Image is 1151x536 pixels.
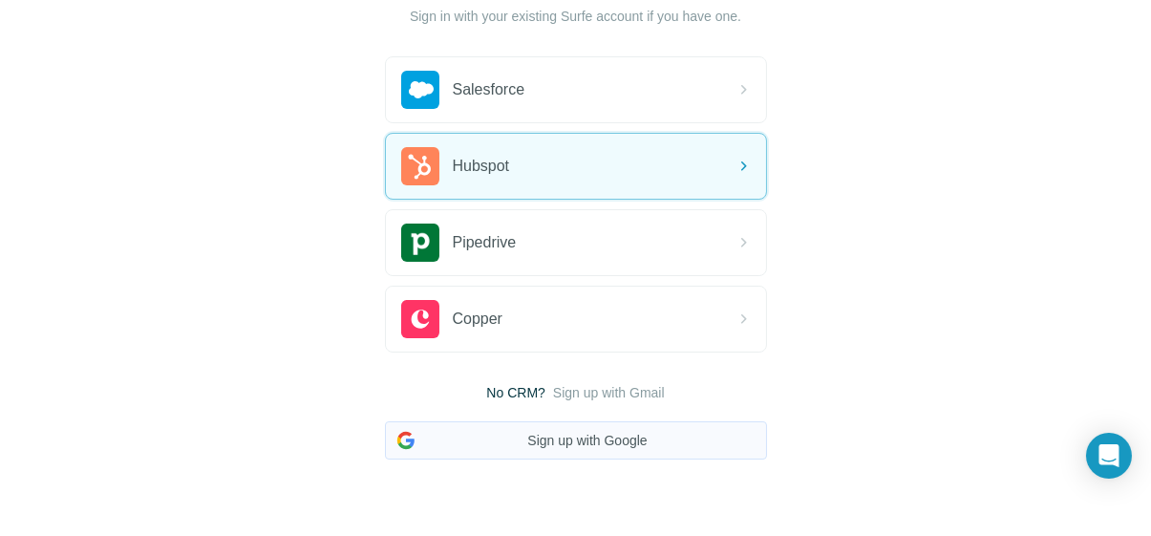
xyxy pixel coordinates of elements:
[453,155,510,178] span: Hubspot
[1086,433,1132,479] div: Open Intercom Messenger
[401,71,439,109] img: salesforce's logo
[453,231,517,254] span: Pipedrive
[453,78,525,101] span: Salesforce
[401,147,439,185] img: hubspot's logo
[486,383,544,402] span: No CRM?
[385,421,767,460] button: Sign up with Google
[410,7,741,26] p: Sign in with your existing Surfe account if you have one.
[401,300,439,338] img: copper's logo
[453,308,502,331] span: Copper
[401,224,439,262] img: pipedrive's logo
[553,383,665,402] button: Sign up with Gmail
